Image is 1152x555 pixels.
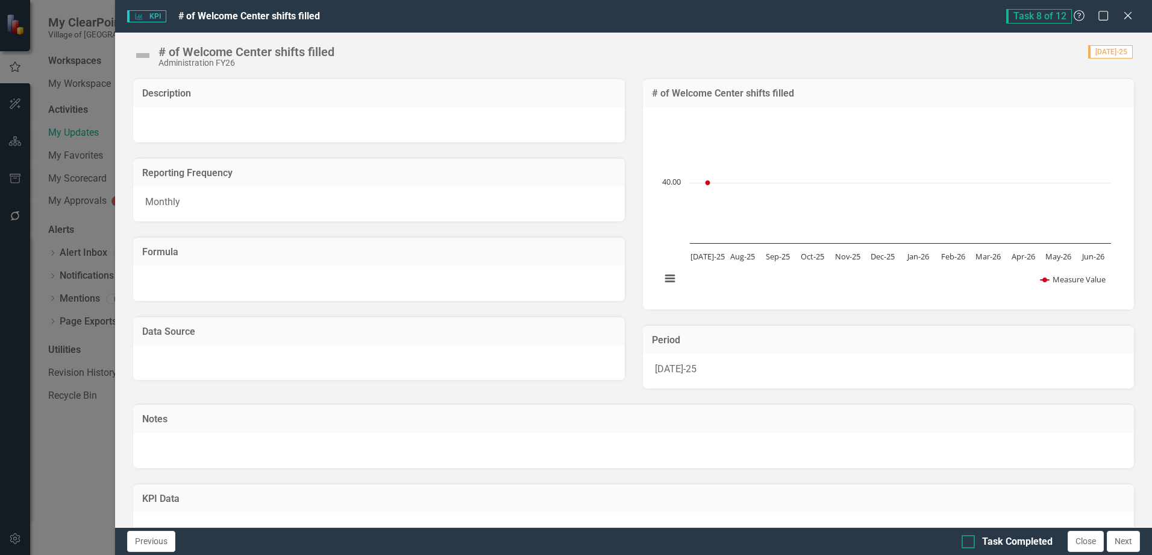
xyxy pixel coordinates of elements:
text: May-26 [1045,251,1071,262]
text: 40.00 [662,176,681,187]
h3: KPI Data [142,493,1125,504]
span: [DATE]-25 [1088,45,1133,59]
button: Previous [127,531,175,552]
div: Monthly [133,186,624,221]
div: Administration FY26 [158,59,334,68]
div: [DATE]-25 [643,354,1134,388]
button: Show Measure Value [1041,274,1106,285]
text: Oct-25 [801,251,824,262]
text: Sep-25 [765,251,789,262]
div: Chart. Highcharts interactive chart. [655,116,1122,297]
h3: Description [142,88,615,99]
button: Next [1107,531,1140,552]
span: # of Welcome Center shifts filled [178,10,320,22]
svg: Interactive chart [655,116,1117,297]
text: [DATE]-25 [690,251,724,262]
text: Apr-26 [1011,251,1035,262]
text: Jun-26 [1081,251,1104,262]
h3: Reporting Frequency [142,168,615,179]
div: Task Completed [982,535,1053,549]
h3: Formula [142,247,615,258]
text: Aug-25 [730,251,754,262]
text: Nov-25 [835,251,860,262]
h3: Notes [142,414,1125,425]
text: Mar-26 [975,251,1001,262]
button: View chart menu, Chart [662,270,678,287]
div: # of Welcome Center shifts filled [158,45,334,59]
h3: Data Source [142,326,615,337]
text: Dec-25 [871,251,895,262]
img: Not Defined [133,46,152,65]
text: Jan-26 [906,251,928,262]
span: Task 8 of 12 [1006,9,1072,24]
text: Feb-26 [941,251,965,262]
button: Close [1068,531,1104,552]
h3: # of Welcome Center shifts filled [652,88,1125,99]
h3: Period [652,335,1125,346]
span: KPI [127,10,166,22]
path: Jul-25, 40. Measure Value. [705,180,710,185]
